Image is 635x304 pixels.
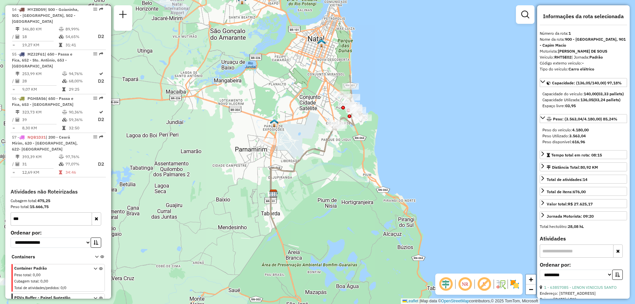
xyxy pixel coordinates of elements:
[37,198,50,203] strong: 475,25
[11,229,106,237] label: Ordenar por:
[540,114,627,123] a: Peso: (3.563,04/4.180,00) 85,24%
[99,52,103,56] em: Rota exportada
[540,150,627,159] a: Tempo total em rota: 08:15
[540,175,627,184] a: Total de atividades:14
[22,115,62,124] td: 39
[580,165,598,170] span: 80,92 KM
[540,290,627,296] div: Endereço: [STREET_ADDRESS]
[540,66,627,72] div: Tipo do veículo:
[12,115,15,124] td: /
[12,52,72,68] span: 55 -
[526,275,536,284] a: Zoom in
[27,96,46,101] span: PGH8A56
[65,26,92,32] td: 89,99%
[93,52,97,56] em: Opções
[495,279,506,289] img: Fluxo de ruas
[547,213,594,219] div: Jornada Motorista: 09:20
[93,96,97,100] em: Opções
[540,199,627,208] a: Valor total:R$ 27.625,17
[553,116,617,121] span: Peso: (3.563,04/4.180,00) 85,24%
[12,96,73,107] span: 56 -
[93,135,97,139] em: Opções
[61,285,66,290] span: 0/0
[12,7,79,24] span: 54 -
[92,160,104,168] p: D2
[68,115,98,124] td: 59,36%
[589,55,603,60] strong: Padrão
[11,189,106,195] h4: Atividades não Roteirizadas
[16,155,20,159] i: Distância Total
[540,236,627,242] h4: Atividades
[558,49,607,54] strong: [PERSON_NAME] DE SOUS
[16,110,20,114] i: Distância Total
[31,273,32,277] span: :
[91,238,101,248] button: Ordem crescente
[519,8,532,21] a: Exibir filtros
[62,72,67,76] i: % de utilização do peso
[22,32,59,41] td: 18
[59,35,64,39] i: % de utilização da cubagem
[401,298,540,304] div: Map data © contributors,© 2025 TomTom, Microsoft
[98,77,104,85] p: D2
[27,7,45,12] span: MYZ8D59
[65,160,92,168] td: 77,07%
[526,284,536,294] a: Zoom out
[544,285,617,290] a: 1 - 63857085 - LENON VINICIUS SANTO
[68,70,98,77] td: 94,76%
[540,224,627,230] div: Total hectolitro:
[547,164,598,170] div: Distância Total:
[569,66,594,71] strong: Carro elétrico
[552,80,622,85] span: Capacidade: (136,05/140,00) 97,18%
[12,125,15,131] td: =
[62,118,67,122] i: % de utilização da cubagem
[12,7,79,24] span: | 500 - Goianinha, 501 - [GEOGRAPHIC_DATA], 502 - [GEOGRAPHIC_DATA]
[62,79,67,83] i: % de utilização da cubagem
[65,32,92,41] td: 54,65%
[542,97,624,103] div: Capacidade Utilizada:
[22,70,62,77] td: 253,99 KM
[22,77,62,85] td: 28
[14,273,31,277] span: Peso total
[542,91,624,97] div: Capacidade do veículo:
[540,162,627,171] a: Distância Total:80,92 KM
[93,7,97,11] em: Opções
[568,201,593,206] strong: R$ 27.625,17
[40,279,48,283] span: 0,00
[59,27,64,31] i: % de utilização do peso
[540,13,627,20] h4: Informações da rota selecionada
[62,87,65,91] i: Tempo total em rota
[92,33,104,40] p: D2
[569,31,571,36] strong: 1
[540,37,626,48] strong: 900 - [GEOGRAPHIC_DATA], 901 - Capim Macio
[12,135,78,152] span: | 200 - Ceará Mirim, 620 - [GEOGRAPHIC_DATA], 622- [GEOGRAPHIC_DATA]
[12,86,15,93] td: =
[529,275,533,283] span: +
[540,187,627,196] a: Total de itens:676,00
[509,279,520,289] img: Exibir/Ocultar setores
[12,135,78,152] span: 57 -
[14,279,38,283] span: Cubagem total
[99,110,103,114] i: Rota otimizada
[542,139,624,145] div: Peso disponível:
[438,276,454,292] span: Ocultar deslocamento
[65,153,92,160] td: 97,76%
[580,97,593,102] strong: 136,05
[16,118,20,122] i: Total de Atividades
[597,91,624,96] strong: (03,33 pallets)
[22,153,59,160] td: 393,39 KM
[529,285,533,293] span: −
[565,103,576,108] strong: 03,95
[269,189,278,198] img: CDD Natal Novo
[547,201,593,207] div: Valor total:
[573,189,586,194] strong: 676,00
[33,273,41,277] span: 0,00
[12,42,15,48] td: =
[68,109,98,115] td: 90,36%
[22,42,59,48] td: 19,27 KM
[14,285,59,290] span: Total de atividades/pedidos
[59,155,64,159] i: % de utilização do peso
[572,139,585,144] strong: 616,96
[572,127,589,132] strong: 4.180,00
[16,35,20,39] i: Total de Atividades
[612,270,623,280] button: Ordem crescente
